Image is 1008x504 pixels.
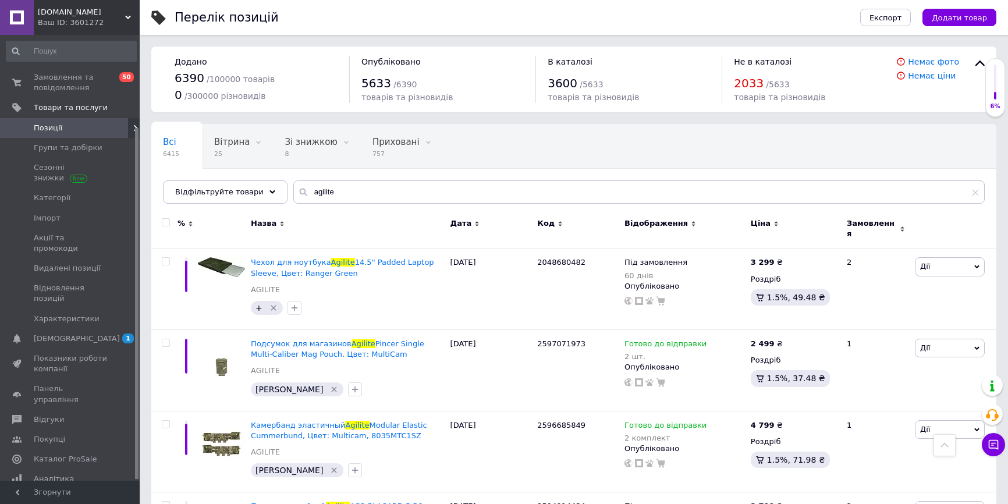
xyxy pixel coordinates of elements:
span: Modular Elastic Cummerbund, Цвет: Multicam, 8035MTC1SZ [251,421,427,440]
span: 50 [119,72,134,82]
span: / 100000 товарів [207,74,275,84]
span: Показники роботи компанії [34,353,108,374]
img: Камербанд эластичный Agilite Modular Elastic Cummerbund, Цвет: Multicam, 8035MTC1SZ [198,420,245,467]
span: Опубліковані [163,181,223,191]
div: [DATE] [448,411,535,492]
div: Опубліковано [624,362,745,372]
span: Імпорт [34,213,61,223]
span: Дії [920,425,930,434]
div: 2 шт. [624,352,707,361]
span: Код [537,218,555,229]
span: Відфільтруйте товари [175,187,264,196]
a: AGILITE [251,365,280,376]
span: 757 [372,150,420,158]
span: 2596685849 [537,421,585,430]
span: Приховані [372,137,420,147]
div: [DATE] [448,329,535,411]
span: Позиції [34,123,62,133]
span: Опубліковано [361,57,421,66]
span: 5633 [361,76,391,90]
div: ₴ [751,257,783,268]
img: Чехол для ноутбука Agilite 14.5" Padded Laptop Sleeve, Цвет: Ranger Green [198,257,245,276]
span: Категорії [34,193,70,203]
span: товарів та різновидів [548,93,639,102]
div: ₴ [751,420,783,431]
span: Agilite [352,339,375,348]
span: Характеристики [34,314,100,324]
span: [PERSON_NAME] [255,385,323,394]
span: 1.5%, 71.98 ₴ [767,455,825,464]
span: Зі знижкою [285,137,337,147]
span: Дії [920,343,930,352]
span: Agilite [331,258,355,267]
a: AGILITE [251,447,280,457]
span: [DEMOGRAPHIC_DATA] [34,333,120,344]
span: Готово до відправки [624,339,707,352]
span: Назва [251,218,276,229]
a: Немає ціни [908,71,956,80]
span: 1 [122,333,134,343]
span: Відображення [624,218,688,229]
span: 3600 [548,76,577,90]
div: 2 [840,249,912,330]
a: AGILITE [251,285,280,295]
div: Ваш ID: 3601272 [38,17,140,28]
img: Подсумок для магазинов Agilite Pincer Single Multi-Caliber Mag Pouch, Цвет: MultiCam [198,339,245,386]
div: Роздріб [751,274,837,285]
svg: Видалити мітку [329,466,339,475]
span: Аналітика [34,474,74,484]
span: [PERSON_NAME] [255,466,323,475]
span: Відновлення позицій [34,283,108,304]
span: 6390 [175,71,204,85]
span: 2033 [734,76,764,90]
div: Роздріб [751,355,837,365]
span: товарів та різновидів [734,93,825,102]
span: Готово до відправки [624,421,707,433]
span: 14.5" Padded Laptop Sleeve, Цвет: Ranger Green [251,258,434,277]
input: Пошук [6,41,137,62]
b: 2 499 [751,339,775,348]
div: Роздріб [751,436,837,447]
span: Всі [163,137,176,147]
div: 1 [840,329,912,411]
span: Дії [920,262,930,271]
span: Не в каталозі [734,57,792,66]
span: Agilite [345,421,369,430]
span: Подсумок для магазинов [251,339,352,348]
div: ₴ [751,339,783,349]
span: 25 [214,150,250,158]
span: % [178,218,185,229]
button: Додати товар [922,9,996,26]
span: Акції та промокоди [34,233,108,254]
b: 3 299 [751,258,775,267]
span: 2048680482 [537,258,585,267]
span: / 300000 різновидів [184,91,266,101]
span: товарів та різновидів [361,93,453,102]
button: Експорт [860,9,911,26]
span: Дата [450,218,472,229]
span: 2597071973 [537,339,585,348]
a: Немає фото [908,57,959,66]
span: / 6390 [393,80,417,89]
span: Сезонні знижки [34,162,108,183]
span: Експорт [869,13,902,22]
div: 60 днів [624,271,687,280]
span: Додати товар [932,13,987,22]
span: Замовлення [847,218,897,239]
div: 1 [840,411,912,492]
span: / 5633 [766,80,789,89]
span: Замовлення та повідомлення [34,72,108,93]
span: Чехол для ноутбука [251,258,331,267]
span: / 5633 [580,80,603,89]
div: Опубліковано [624,443,745,454]
span: Відгуки [34,414,64,425]
div: Опубліковано [624,281,745,292]
span: 6415 [163,150,179,158]
span: Ціна [751,218,771,229]
input: Пошук по назві позиції, артикулу і пошуковим запитам [293,180,985,204]
span: Каталог ProSale [34,454,97,464]
a: Подсумок для магазиновAgilitePincer Single Multi-Caliber Mag Pouch, Цвет: MultiCam [251,339,424,359]
span: 8 [285,150,337,158]
button: Чат з покупцем [982,433,1005,456]
span: Додано [175,57,207,66]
